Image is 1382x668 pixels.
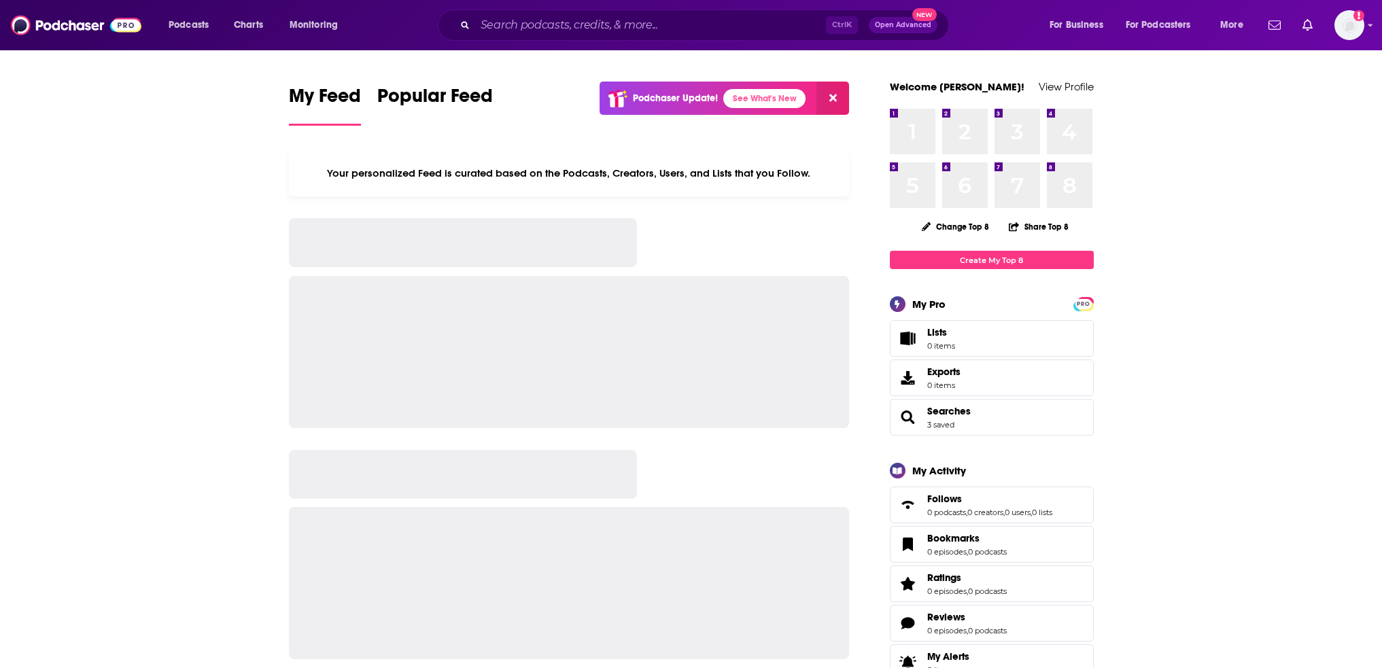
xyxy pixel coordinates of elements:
span: My Alerts [927,650,969,663]
a: Ratings [927,572,1007,584]
span: Follows [890,487,1094,523]
span: Exports [927,366,961,378]
img: User Profile [1334,10,1364,40]
a: Show notifications dropdown [1263,14,1286,37]
a: My Feed [289,84,361,126]
span: New [912,8,937,21]
a: Searches [895,408,922,427]
div: My Activity [912,464,966,477]
a: 0 podcasts [968,626,1007,635]
span: My Feed [289,84,361,116]
span: Lists [927,326,947,338]
span: Monitoring [290,16,338,35]
p: Podchaser Update! [633,92,718,104]
span: More [1220,16,1243,35]
a: Show notifications dropdown [1297,14,1318,37]
button: open menu [1040,14,1120,36]
a: Follows [895,495,922,514]
button: open menu [280,14,356,36]
a: 0 creators [967,508,1003,517]
a: Charts [225,14,271,36]
span: Podcasts [169,16,209,35]
span: Searches [890,399,1094,436]
span: , [966,508,967,517]
svg: Add a profile image [1353,10,1364,21]
span: , [967,626,968,635]
span: , [967,547,968,557]
span: Lists [895,329,922,348]
span: Charts [234,16,263,35]
a: Create My Top 8 [890,251,1094,269]
span: , [1031,508,1032,517]
button: open menu [1211,14,1260,36]
a: Ratings [895,574,922,593]
span: Exports [895,368,922,387]
span: Bookmarks [890,526,1094,563]
a: 0 episodes [927,547,967,557]
span: Follows [927,493,962,505]
a: Welcome [PERSON_NAME]! [890,80,1024,93]
a: 0 episodes [927,586,967,596]
button: Show profile menu [1334,10,1364,40]
span: Reviews [890,605,1094,641]
button: open menu [1117,14,1211,36]
a: Follows [927,493,1052,505]
a: 0 episodes [927,626,967,635]
span: Popular Feed [377,84,493,116]
a: 0 podcasts [927,508,966,517]
button: Change Top 8 [914,218,998,235]
img: Podchaser - Follow, Share and Rate Podcasts [11,12,141,38]
a: 0 users [1005,508,1031,517]
span: , [967,586,968,596]
button: Share Top 8 [1008,213,1069,240]
a: Popular Feed [377,84,493,126]
div: Your personalized Feed is curated based on the Podcasts, Creators, Users, and Lists that you Follow. [289,150,850,196]
span: For Business [1050,16,1103,35]
button: Open AdvancedNew [869,17,937,33]
a: Searches [927,405,971,417]
span: Ctrl K [826,16,858,34]
span: 0 items [927,381,961,390]
a: See What's New [723,89,806,108]
span: , [1003,508,1005,517]
a: PRO [1075,298,1092,309]
a: Reviews [927,611,1007,623]
span: 0 items [927,341,955,351]
a: Bookmarks [927,532,1007,544]
a: 0 lists [1032,508,1052,517]
a: Lists [890,320,1094,357]
button: open menu [159,14,226,36]
span: Open Advanced [875,22,931,29]
span: PRO [1075,299,1092,309]
a: Exports [890,359,1094,396]
span: Reviews [927,611,965,623]
span: Lists [927,326,955,338]
a: 3 saved [927,420,954,429]
input: Search podcasts, credits, & more... [475,14,826,36]
a: Reviews [895,614,922,633]
span: Logged in as tmathaidavis [1334,10,1364,40]
span: Bookmarks [927,532,980,544]
a: 0 podcasts [968,586,1007,596]
div: Search podcasts, credits, & more... [451,10,962,41]
span: For Podcasters [1126,16,1191,35]
a: Bookmarks [895,535,922,554]
span: Ratings [890,565,1094,602]
a: 0 podcasts [968,547,1007,557]
span: Ratings [927,572,961,584]
div: My Pro [912,298,946,311]
a: View Profile [1039,80,1094,93]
